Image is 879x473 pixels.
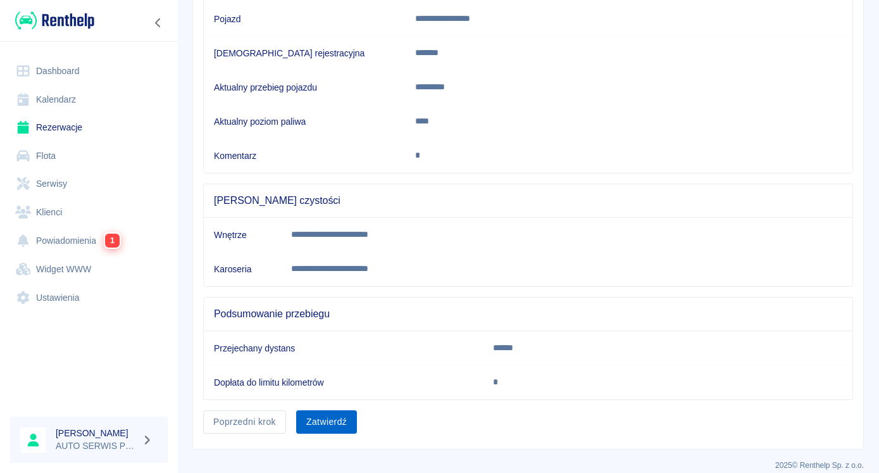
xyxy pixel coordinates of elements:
span: 1 [105,234,120,248]
h6: Dopłata do limitu kilometrów [214,376,473,389]
h6: Aktualny przebieg pojazdu [214,81,395,94]
span: Podsumowanie przebiegu [214,308,842,320]
a: Serwisy [10,170,168,198]
h6: Karoseria [214,263,271,275]
a: Renthelp logo [10,10,94,31]
a: Flota [10,142,168,170]
span: [PERSON_NAME] czystości [214,194,842,207]
button: Poprzedni krok [203,410,286,434]
a: Widget WWW [10,255,168,284]
button: Zwiń nawigację [149,15,168,31]
p: AUTO SERWIS Przybyła [56,439,137,453]
a: Dashboard [10,57,168,85]
a: Ustawienia [10,284,168,312]
img: Renthelp logo [15,10,94,31]
h6: Wnętrze [214,229,271,241]
button: Zatwierdź [296,410,357,434]
a: Kalendarz [10,85,168,114]
h6: Pojazd [214,13,395,25]
a: Klienci [10,198,168,227]
a: Rezerwacje [10,113,168,142]
h6: Komentarz [214,149,395,162]
p: 2025 © Renthelp Sp. z o.o. [192,460,864,471]
a: Powiadomienia1 [10,226,168,255]
h6: [DEMOGRAPHIC_DATA] rejestracyjna [214,47,395,60]
h6: Aktualny poziom paliwa [214,115,395,128]
h6: [PERSON_NAME] [56,427,137,439]
h6: Przejechany dystans [214,342,473,355]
